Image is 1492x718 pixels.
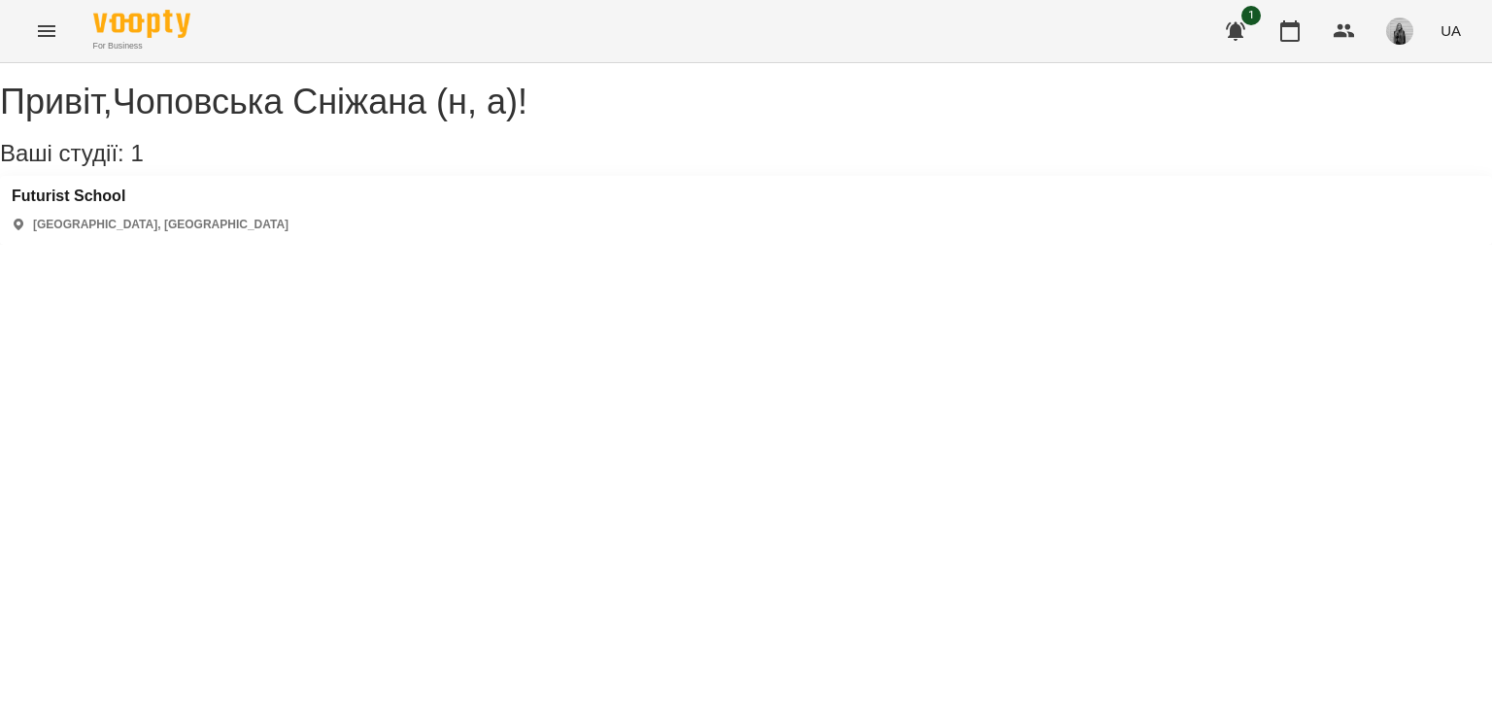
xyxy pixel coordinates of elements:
[23,8,70,54] button: Menu
[1433,13,1469,49] button: UA
[33,217,288,233] p: [GEOGRAPHIC_DATA], [GEOGRAPHIC_DATA]
[1241,6,1261,25] span: 1
[12,188,288,205] a: Futurist School
[1441,20,1461,41] span: UA
[93,10,190,38] img: Voopty Logo
[93,40,190,52] span: For Business
[130,140,143,166] span: 1
[1386,17,1413,45] img: 465148d13846e22f7566a09ee851606a.jpeg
